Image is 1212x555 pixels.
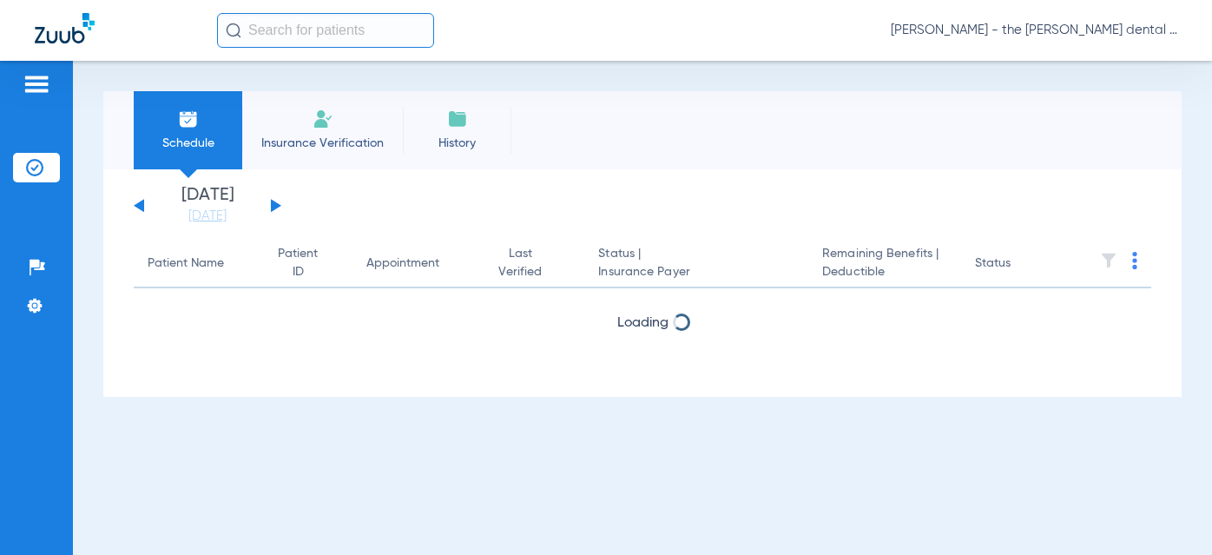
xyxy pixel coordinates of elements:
span: Loading [617,316,669,330]
div: Patient ID [273,245,323,281]
div: Patient Name [148,254,246,273]
span: Insurance Verification [255,135,390,152]
img: History [447,109,468,129]
input: Search for patients [217,13,434,48]
th: Remaining Benefits | [808,240,961,288]
th: Status [961,240,1078,288]
img: Manual Insurance Verification [313,109,333,129]
span: Insurance Payer [598,263,794,281]
img: Schedule [178,109,199,129]
img: filter.svg [1100,252,1117,269]
th: Status | [584,240,808,288]
div: Appointment [366,254,439,273]
div: Appointment [366,254,458,273]
div: Patient Name [148,254,224,273]
li: [DATE] [155,187,260,225]
div: Patient ID [273,245,339,281]
a: [DATE] [155,208,260,225]
span: Schedule [147,135,229,152]
div: Last Verified [485,245,555,281]
span: History [416,135,498,152]
img: Search Icon [226,23,241,38]
img: Zuub Logo [35,13,95,43]
span: Deductible [822,263,947,281]
div: Last Verified [485,245,570,281]
img: hamburger-icon [23,74,50,95]
span: [PERSON_NAME] - the [PERSON_NAME] dental group inc [891,22,1177,39]
img: group-dot-blue.svg [1132,252,1137,269]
